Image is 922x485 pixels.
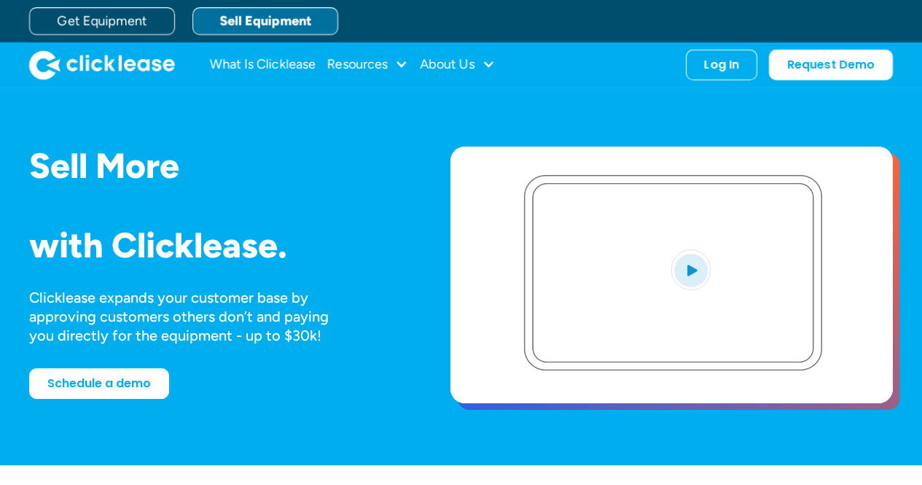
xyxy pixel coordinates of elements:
div: Clicklease expands your customer base by approving customers others don’t and paying you directly... [29,288,356,345]
img: Blue play button logo on a light blue circular background [671,249,711,290]
h1: with Clicklease. [29,226,404,265]
a: home [29,50,175,79]
a: open lightbox [450,147,893,403]
a: What Is Clicklease [210,50,316,79]
div: Resources [327,50,408,79]
a: Get Equipment [29,7,175,35]
div: Log In [704,58,739,72]
h1: Sell More [29,147,404,185]
div: About Us [420,50,495,79]
a: Sell Equipment [192,7,338,35]
a: Schedule a demo [29,368,169,399]
img: Clicklease logo [29,50,175,79]
a: Request Demo [769,50,893,80]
